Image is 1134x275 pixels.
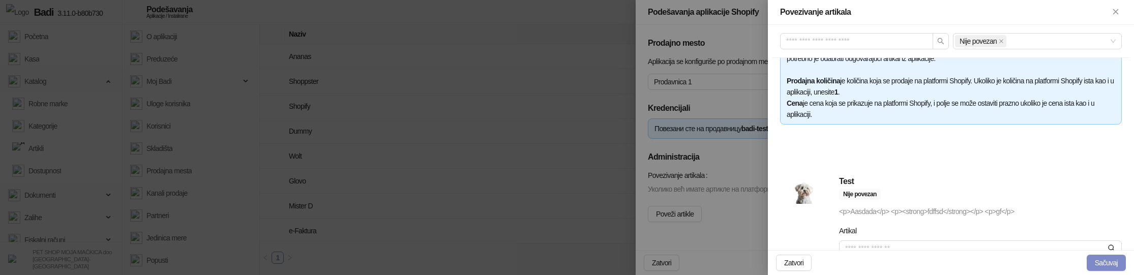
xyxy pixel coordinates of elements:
[1087,255,1126,271] button: Sačuvaj
[834,88,838,96] strong: 1
[839,206,1122,217] div: <p>Aasdada</p> <p><strong>fdffsd</strong></p> <p>gf</p>
[787,77,840,85] strong: Prodajna količina
[787,42,1115,120] div: Pronađeni su artikli na platformi Shopify koji nisu povezani sa artiklima u aplikaciji. Za svaki ...
[845,243,1106,254] input: Artikal
[839,189,881,200] span: Nije povezan
[776,255,812,271] button: Zatvori
[960,36,997,47] span: Nije povezan
[787,99,803,107] strong: Cena
[999,39,1004,44] span: close
[780,6,1110,18] div: Povezivanje artikala
[937,38,944,45] span: search
[780,175,831,204] img: dvsoftware_Photorealistic_portrait_of_a_Maltese_dog._Full_head__8dd0de38-4821-4daf-9ee2-f97f7b19d...
[839,225,863,236] label: Artikal
[1110,6,1122,18] button: Zatvori
[839,175,1122,200] h4: Test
